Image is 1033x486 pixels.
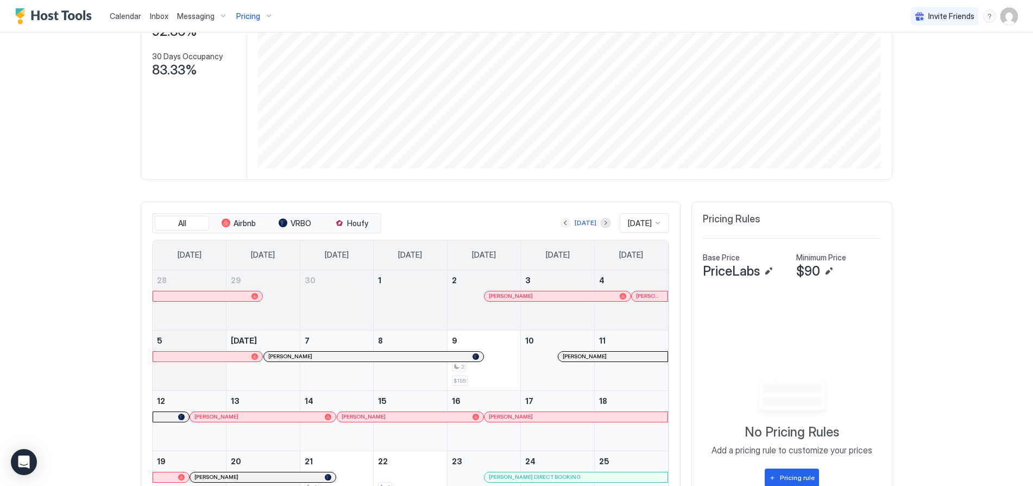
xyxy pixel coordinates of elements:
[448,391,521,411] a: October 16, 2025
[448,331,521,351] a: October 9, 2025
[521,451,594,471] a: October 24, 2025
[157,276,167,285] span: 28
[595,331,668,351] a: October 11, 2025
[461,240,507,270] a: Thursday
[342,413,386,420] span: [PERSON_NAME]
[822,265,835,278] button: Edit
[745,377,839,420] div: Empty image
[573,216,598,229] button: [DATE]
[374,451,447,471] a: October 22, 2025
[300,330,374,390] td: October 7, 2025
[178,250,201,260] span: [DATE]
[153,331,226,351] a: October 5, 2025
[157,457,166,466] span: 19
[489,413,663,420] div: [PERSON_NAME]
[378,457,388,466] span: 22
[374,270,447,290] a: October 1, 2025
[521,270,595,331] td: October 3, 2025
[521,331,594,351] a: October 10, 2025
[703,213,760,226] span: Pricing Rules
[489,473,581,481] span: [PERSON_NAME] DIRECT BOOKING
[796,253,846,263] span: Minimum Price
[194,473,238,481] span: [PERSON_NAME]
[1000,8,1018,25] div: User profile
[194,413,238,420] span: [PERSON_NAME]
[628,219,652,228] span: [DATE]
[314,240,360,270] a: Tuesday
[347,219,368,228] span: Houfy
[521,390,595,451] td: October 17, 2025
[378,396,387,406] span: 15
[155,216,209,231] button: All
[374,391,447,411] a: October 15, 2025
[599,276,604,285] span: 4
[374,330,448,390] td: October 8, 2025
[153,270,226,290] a: September 28, 2025
[599,396,607,406] span: 18
[378,276,381,285] span: 1
[447,330,521,390] td: October 9, 2025
[211,216,266,231] button: Airbnb
[153,270,226,331] td: September 28, 2025
[167,240,212,270] a: Sunday
[194,473,332,481] div: [PERSON_NAME]
[226,390,300,451] td: October 13, 2025
[153,390,226,451] td: October 12, 2025
[452,276,457,285] span: 2
[300,331,374,351] a: October 7, 2025
[387,240,433,270] a: Wednesday
[110,11,141,21] span: Calendar
[453,377,466,384] span: $155
[374,270,448,331] td: October 1, 2025
[983,10,996,23] div: menu
[595,391,668,411] a: October 18, 2025
[300,391,374,411] a: October 14, 2025
[150,11,168,21] span: Inbox
[636,292,663,300] span: [PERSON_NAME]
[152,213,381,234] div: tab-group
[152,62,197,78] span: 83.33%
[595,451,668,471] a: October 25, 2025
[194,413,332,420] div: [PERSON_NAME]
[447,270,521,331] td: October 2, 2025
[325,250,349,260] span: [DATE]
[11,449,37,475] div: Open Intercom Messenger
[15,8,97,24] a: Host Tools Logo
[177,11,215,21] span: Messaging
[291,219,311,228] span: VRBO
[226,270,300,331] td: September 29, 2025
[599,336,606,345] span: 11
[226,330,300,390] td: October 6, 2025
[521,270,594,290] a: October 3, 2025
[305,276,316,285] span: 30
[575,218,596,228] div: [DATE]
[342,413,478,420] div: [PERSON_NAME]
[226,451,300,471] a: October 20, 2025
[324,216,379,231] button: Houfy
[452,457,462,466] span: 23
[236,11,260,21] span: Pricing
[448,270,521,290] a: October 2, 2025
[762,265,775,278] button: Edit
[595,270,668,290] a: October 4, 2025
[594,270,668,331] td: October 4, 2025
[560,217,571,228] button: Previous month
[300,451,374,471] a: October 21, 2025
[152,52,223,61] span: 30 Days Occupancy
[535,240,581,270] a: Friday
[153,391,226,411] a: October 12, 2025
[703,263,760,279] span: PriceLabs
[268,353,312,360] span: [PERSON_NAME]
[711,445,872,456] span: Add a pricing rule to customize your prices
[780,473,815,483] div: Pricing rule
[226,391,300,411] a: October 13, 2025
[489,473,663,481] div: [PERSON_NAME] DIRECT BOOKING
[231,276,241,285] span: 29
[378,336,383,345] span: 8
[546,250,570,260] span: [DATE]
[600,217,611,228] button: Next month
[525,276,531,285] span: 3
[599,457,609,466] span: 25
